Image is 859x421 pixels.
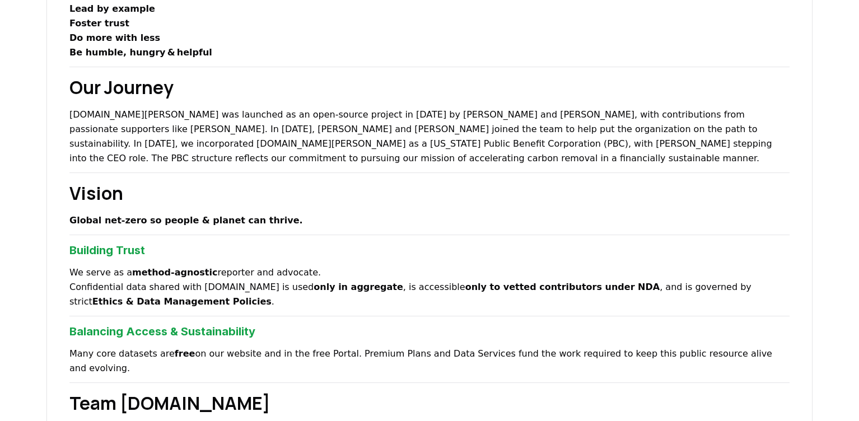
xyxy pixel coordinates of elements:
strong: method‑agnostic [132,267,217,278]
strong: Foster trust [69,18,129,29]
strong: only to vetted contributors under NDA [465,282,660,292]
p: [DOMAIN_NAME][PERSON_NAME] was launched as an open-source project in [DATE] by [PERSON_NAME] and ... [69,107,790,166]
h3: Balancing Access & Sustainability [69,323,790,340]
h2: Vision [69,180,790,207]
h2: Team [DOMAIN_NAME] [69,390,790,417]
p: Many core datasets are on our website and in the free Portal. Premium Plans and Data Services fun... [69,347,790,376]
strong: Do more with less [69,32,160,43]
p: We serve as a reporter and advocate. Confidential data shared with [DOMAIN_NAME] is used , is acc... [69,265,790,309]
strong: Lead by example [69,3,155,14]
strong: Global net‑zero so people & planet can thrive. [69,215,303,226]
h2: Our Journey [69,74,790,101]
strong: free [175,348,195,359]
strong: only in aggregate [314,282,403,292]
strong: Be humble, hungry & helpful [69,47,212,58]
strong: Ethics & Data Management Policies [92,296,272,307]
h3: Building Trust [69,242,790,259]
